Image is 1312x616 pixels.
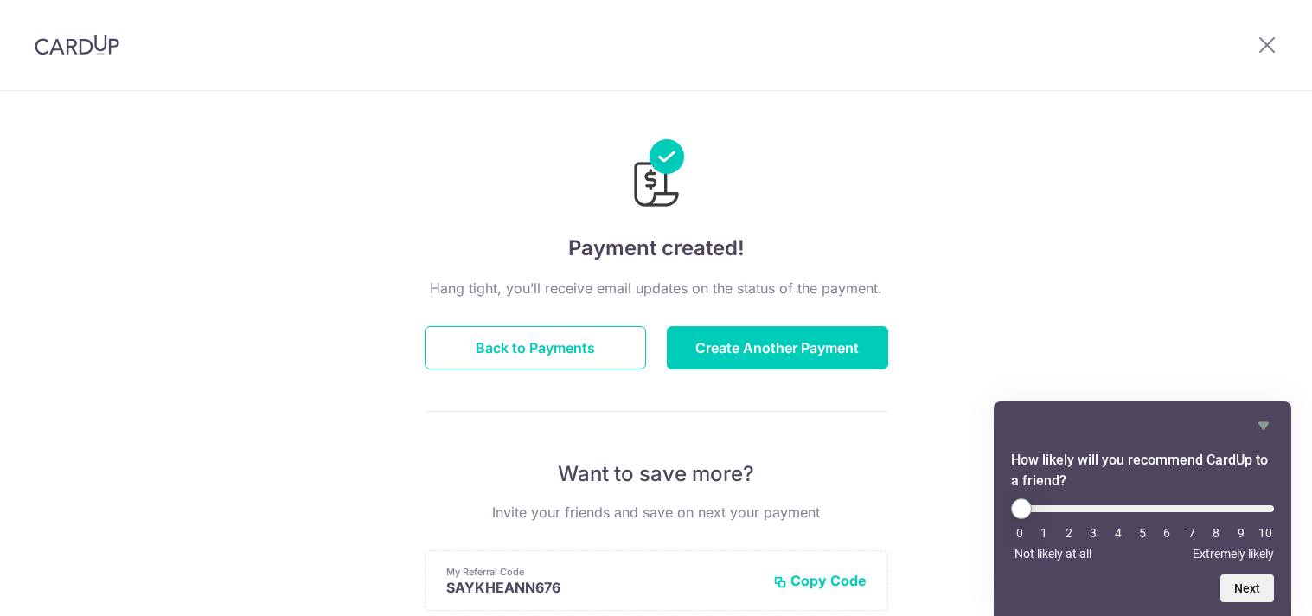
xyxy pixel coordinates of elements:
li: 1 [1035,526,1053,540]
li: 8 [1207,526,1225,540]
img: Payments [629,139,684,212]
span: Not likely at all [1014,547,1091,561]
li: 4 [1110,526,1127,540]
button: Copy Code [773,572,867,589]
li: 10 [1257,526,1274,540]
button: Back to Payments [425,326,646,369]
li: 7 [1183,526,1200,540]
h2: How likely will you recommend CardUp to a friend? Select an option from 0 to 10, with 0 being Not... [1011,450,1274,491]
h4: Payment created! [425,233,888,264]
span: Extremely likely [1193,547,1274,561]
button: Hide survey [1253,415,1274,436]
p: My Referral Code [446,565,759,579]
li: 6 [1158,526,1175,540]
p: SAYKHEANN676 [446,579,759,596]
li: 0 [1011,526,1028,540]
div: How likely will you recommend CardUp to a friend? Select an option from 0 to 10, with 0 being Not... [1011,498,1274,561]
p: Want to save more? [425,460,888,488]
li: 9 [1232,526,1250,540]
li: 5 [1134,526,1151,540]
img: CardUp [35,35,119,55]
p: Hang tight, you’ll receive email updates on the status of the payment. [425,278,888,298]
li: 2 [1060,526,1078,540]
li: 3 [1085,526,1102,540]
div: How likely will you recommend CardUp to a friend? Select an option from 0 to 10, with 0 being Not... [1011,415,1274,602]
p: Invite your friends and save on next your payment [425,502,888,523]
button: Create Another Payment [667,326,888,369]
button: Next question [1220,574,1274,602]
